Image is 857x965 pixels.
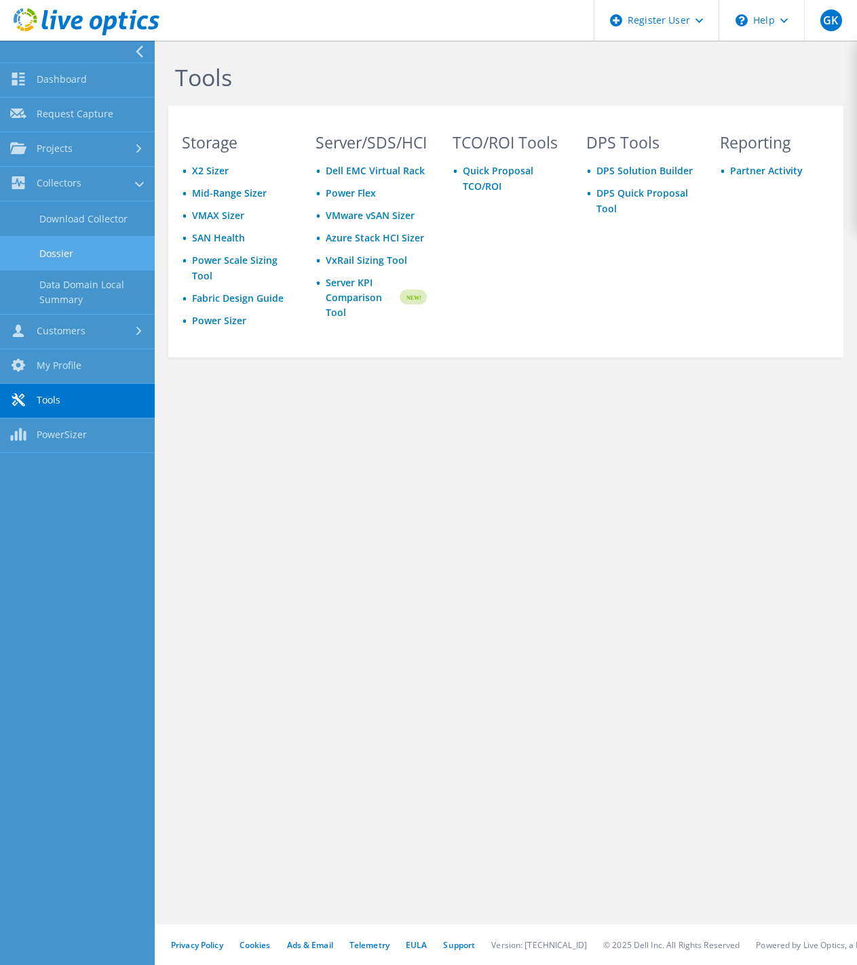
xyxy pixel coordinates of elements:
[171,939,223,951] a: Privacy Policy
[326,254,407,267] a: VxRail Sizing Tool
[736,14,748,26] svg: \n
[453,135,560,150] h3: TCO/ROI Tools
[326,275,398,320] a: Server KPI Comparison Tool
[192,254,278,282] a: Power Scale Sizing Tool
[443,939,475,951] a: Support
[406,939,427,951] a: EULA
[326,231,424,244] a: Azure Stack HCI Sizer
[326,186,376,199] a: Power Flex
[463,164,533,193] a: Quick Proposal TCO/ROI
[192,209,244,222] a: VMAX Sizer
[326,164,425,177] a: Dell EMC Virtual Rack
[192,231,245,244] a: SAN Health
[349,939,389,951] a: Telemetry
[586,135,694,150] h3: DPS Tools
[240,939,271,951] a: Cookies
[720,135,828,150] h3: Reporting
[326,209,415,222] a: VMware vSAN Sizer
[491,939,587,951] li: Version: [TECHNICAL_ID]
[287,939,333,951] a: Ads & Email
[192,292,284,304] a: Fabric Design Guide
[316,135,427,150] h3: Server/SDS/HCI
[192,186,267,199] a: Mid-Range Sizer
[603,939,740,951] li: © 2025 Dell Inc. All Rights Reserved
[820,9,842,31] span: GK
[730,164,803,177] a: Partner Activity
[175,63,830,92] h1: Tools
[596,186,688,215] a: DPS Quick Proposal Tool
[596,164,693,177] a: DPS Solution Builder
[192,164,229,177] a: X2 Sizer
[398,274,427,321] img: new-badge.svg
[182,135,290,150] h3: Storage
[192,314,246,327] a: Power Sizer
